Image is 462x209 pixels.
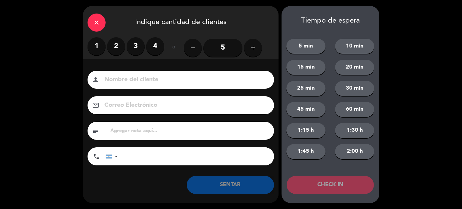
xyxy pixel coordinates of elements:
[127,37,145,55] label: 3
[286,102,325,117] button: 45 min
[92,102,99,109] i: email
[104,75,266,85] input: Nombre del cliente
[282,17,379,25] div: Tiempo de espera
[335,102,374,117] button: 60 min
[286,144,325,159] button: 1:45 h
[184,39,202,57] button: remove
[92,76,99,83] i: person
[107,37,125,55] label: 2
[286,123,325,138] button: 1:15 h
[93,153,100,160] i: phone
[286,39,325,54] button: 5 min
[110,127,269,135] input: Agregar nota aquí...
[287,176,374,194] button: CHECK IN
[93,19,100,26] i: close
[189,44,196,51] i: remove
[106,148,120,165] div: Argentina: +54
[335,144,374,159] button: 2:00 h
[88,37,106,55] label: 1
[335,60,374,75] button: 20 min
[164,37,184,58] div: ó
[244,39,262,57] button: add
[92,127,99,134] i: subject
[83,6,279,37] div: Indique cantidad de clientes
[249,44,257,51] i: add
[335,39,374,54] button: 10 min
[286,60,325,75] button: 15 min
[286,81,325,96] button: 25 min
[187,176,274,194] button: SENTAR
[104,100,266,111] input: Correo Electrónico
[335,81,374,96] button: 30 min
[146,37,164,55] label: 4
[335,123,374,138] button: 1:30 h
